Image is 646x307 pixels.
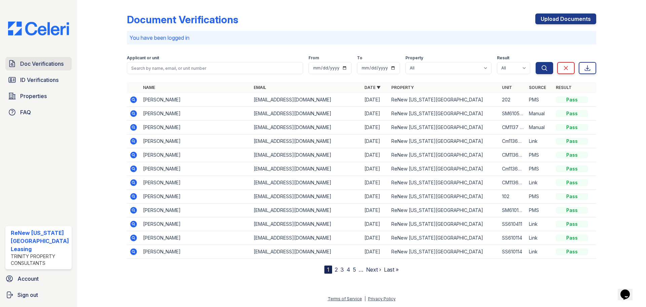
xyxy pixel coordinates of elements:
[556,221,588,227] div: Pass
[364,85,381,90] a: Date ▼
[526,148,553,162] td: PMS
[526,107,553,121] td: Manual
[17,275,39,283] span: Account
[618,280,639,300] iframe: chat widget
[499,176,526,190] td: CM1136204
[405,55,423,61] label: Property
[3,288,74,302] a: Sign out
[389,148,499,162] td: ReNew [US_STATE][GEOGRAPHIC_DATA]
[309,55,319,61] label: From
[556,124,588,131] div: Pass
[140,134,251,148] td: [PERSON_NAME]
[556,165,588,172] div: Pass
[497,55,509,61] label: Result
[362,231,389,245] td: [DATE]
[556,138,588,145] div: Pass
[499,93,526,107] td: 202
[140,93,251,107] td: [PERSON_NAME]
[17,291,38,299] span: Sign out
[335,266,338,273] a: 2
[20,108,31,116] span: FAQ
[140,231,251,245] td: [PERSON_NAME]
[5,89,72,103] a: Properties
[389,204,499,217] td: ReNew [US_STATE][GEOGRAPHIC_DATA]
[251,134,362,148] td: [EMAIL_ADDRESS][DOMAIN_NAME]
[389,190,499,204] td: ReNew [US_STATE][GEOGRAPHIC_DATA]
[251,176,362,190] td: [EMAIL_ADDRESS][DOMAIN_NAME]
[535,13,596,24] a: Upload Documents
[362,93,389,107] td: [DATE]
[362,121,389,134] td: [DATE]
[130,34,594,42] p: You have been logged in
[499,217,526,231] td: SS610411
[251,121,362,134] td: [EMAIL_ADDRESS][DOMAIN_NAME]
[502,85,512,90] a: Unit
[11,229,69,253] div: ReNew [US_STATE][GEOGRAPHIC_DATA] Leasing
[556,207,588,214] div: Pass
[556,85,572,90] a: Result
[389,176,499,190] td: ReNew [US_STATE][GEOGRAPHIC_DATA]
[389,231,499,245] td: ReNew [US_STATE][GEOGRAPHIC_DATA]
[499,162,526,176] td: Cm1136204
[20,92,47,100] span: Properties
[389,107,499,121] td: ReNew [US_STATE][GEOGRAPHIC_DATA]
[20,76,59,84] span: ID Verifications
[556,96,588,103] div: Pass
[526,93,553,107] td: PMS
[499,245,526,259] td: SS610114
[526,121,553,134] td: Manual
[499,134,526,148] td: Cm1136204
[556,152,588,158] div: Pass
[251,148,362,162] td: [EMAIL_ADDRESS][DOMAIN_NAME]
[127,62,303,74] input: Search by name, email, or unit number
[391,85,414,90] a: Property
[20,60,64,68] span: Doc Verifications
[556,235,588,241] div: Pass
[362,176,389,190] td: [DATE]
[362,190,389,204] td: [DATE]
[251,217,362,231] td: [EMAIL_ADDRESS][DOMAIN_NAME]
[526,204,553,217] td: PMS
[389,93,499,107] td: ReNew [US_STATE][GEOGRAPHIC_DATA]
[362,107,389,121] td: [DATE]
[389,121,499,134] td: ReNew [US_STATE][GEOGRAPHIC_DATA]
[254,85,266,90] a: Email
[362,217,389,231] td: [DATE]
[324,266,332,274] div: 1
[389,245,499,259] td: ReNew [US_STATE][GEOGRAPHIC_DATA]
[127,13,238,26] div: Document Verifications
[362,134,389,148] td: [DATE]
[140,107,251,121] td: [PERSON_NAME]
[140,121,251,134] td: [PERSON_NAME]
[140,148,251,162] td: [PERSON_NAME]
[251,231,362,245] td: [EMAIL_ADDRESS][DOMAIN_NAME]
[5,73,72,87] a: ID Verifications
[347,266,350,273] a: 4
[556,193,588,200] div: Pass
[362,204,389,217] td: [DATE]
[526,190,553,204] td: PMS
[499,204,526,217] td: SM610122
[359,266,363,274] span: …
[556,248,588,255] div: Pass
[340,266,344,273] a: 3
[362,245,389,259] td: [DATE]
[357,55,362,61] label: To
[127,55,159,61] label: Applicant or unit
[499,107,526,121] td: SM6105 203
[556,179,588,186] div: Pass
[499,121,526,134] td: CM1137 102
[389,162,499,176] td: ReNew [US_STATE][GEOGRAPHIC_DATA]
[3,272,74,285] a: Account
[140,245,251,259] td: [PERSON_NAME]
[389,134,499,148] td: ReNew [US_STATE][GEOGRAPHIC_DATA]
[5,105,72,119] a: FAQ
[140,217,251,231] td: [PERSON_NAME]
[140,176,251,190] td: [PERSON_NAME]
[11,253,69,267] div: Trinity Property Consultants
[366,266,381,273] a: Next ›
[526,245,553,259] td: Link
[384,266,399,273] a: Last »
[328,296,362,301] a: Terms of Service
